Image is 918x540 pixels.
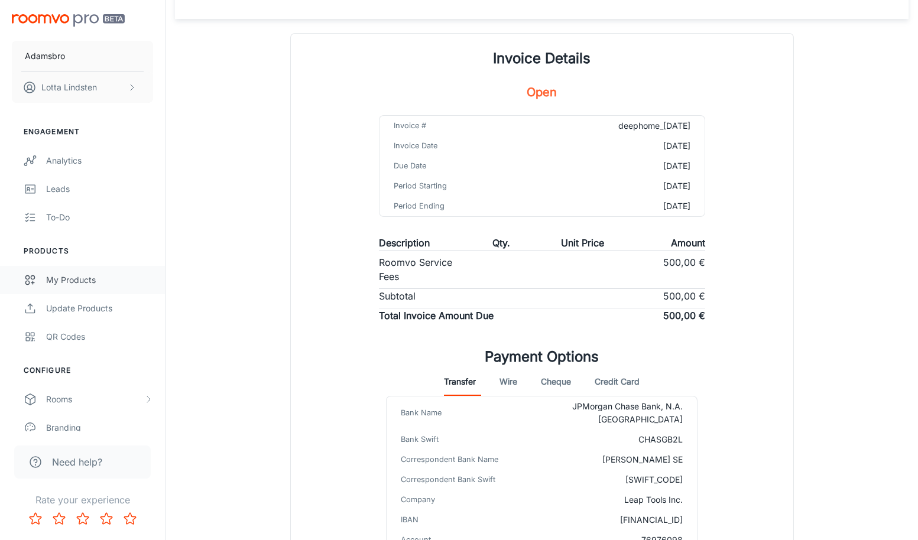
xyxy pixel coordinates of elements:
[46,393,144,406] div: Rooms
[541,156,705,176] td: [DATE]
[387,510,508,530] td: IBAN
[595,367,640,396] button: Credit Card
[387,470,508,490] td: Correspondent Bank Swift
[46,211,153,224] div: To-do
[379,196,541,216] td: Period Ending
[508,430,697,450] td: CHASGB2L
[387,430,508,450] td: Bank Swift
[379,176,541,196] td: Period Starting
[541,176,705,196] td: [DATE]
[46,330,153,343] div: QR Codes
[541,196,705,216] td: [DATE]
[387,490,508,510] td: Company
[541,367,571,396] button: Cheque
[379,236,430,250] p: Description
[379,156,541,176] td: Due Date
[47,507,71,531] button: Rate 2 star
[387,450,508,470] td: Correspondent Bank Name
[379,255,460,284] p: Roomvo Service Fees
[118,507,142,531] button: Rate 5 star
[527,83,557,101] h5: Open
[9,493,155,507] p: Rate your experience
[492,236,510,250] p: Qty.
[508,396,697,430] td: JPMorgan Chase Bank, N.A. [GEOGRAPHIC_DATA]
[46,421,153,434] div: Branding
[24,507,47,531] button: Rate 1 star
[12,14,125,27] img: Roomvo PRO Beta
[541,136,705,156] td: [DATE]
[46,274,153,287] div: My Products
[508,450,697,470] td: [PERSON_NAME] SE
[379,136,541,156] td: Invoice Date
[379,289,416,303] p: Subtotal
[444,367,476,396] button: Transfer
[663,289,705,303] p: 500,00 €
[12,72,153,103] button: Lotta Lindsten
[508,490,697,510] td: Leap Tools Inc.
[41,81,97,94] p: Lotta Lindsten
[561,236,604,250] p: Unit Price
[493,48,591,69] h1: Invoice Details
[541,116,705,136] td: deephome_[DATE]
[71,507,95,531] button: Rate 3 star
[485,346,599,367] h1: Payment Options
[663,255,705,284] p: 500,00 €
[499,367,517,396] button: Wire
[387,396,508,430] td: Bank Name
[12,41,153,71] button: Adamsbro
[46,302,153,315] div: Update Products
[671,236,705,250] p: Amount
[508,510,697,530] td: [FINANCIAL_ID]
[379,308,494,323] p: Total Invoice Amount Due
[663,308,705,323] p: 500,00 €
[52,455,102,469] span: Need help?
[95,507,118,531] button: Rate 4 star
[379,116,541,136] td: Invoice #
[25,50,65,63] p: Adamsbro
[508,470,697,490] td: [SWIFT_CODE]
[46,154,153,167] div: Analytics
[46,183,153,196] div: Leads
